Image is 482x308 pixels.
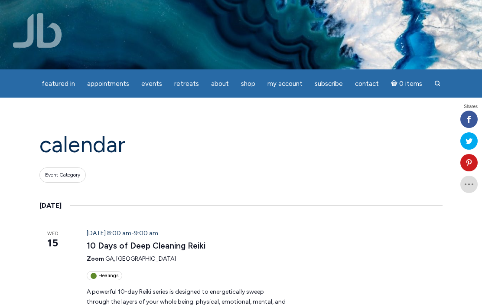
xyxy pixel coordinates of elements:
span: Event Category [45,171,80,179]
span: 15 [39,236,66,250]
a: About [206,75,234,92]
a: Appointments [82,75,134,92]
a: Retreats [169,75,204,92]
a: Cart0 items [386,75,427,92]
span: Appointments [87,80,129,88]
span: [DATE] 8:00 am [87,229,131,237]
span: Shop [241,80,255,88]
span: My Account [267,80,303,88]
span: 0 items [399,81,422,87]
button: Event Category [39,167,86,183]
a: Contact [350,75,384,92]
span: Events [141,80,162,88]
span: Contact [355,80,379,88]
span: Subscribe [315,80,343,88]
a: My Account [262,75,308,92]
span: featured in [42,80,75,88]
div: Healings [87,271,122,280]
span: About [211,80,229,88]
span: Wed [39,230,66,238]
span: Zoom [87,255,104,262]
i: Cart [391,80,399,88]
span: GA, [GEOGRAPHIC_DATA] [105,255,176,262]
a: Events [136,75,167,92]
img: Jamie Butler. The Everyday Medium [13,13,62,48]
a: Shop [236,75,261,92]
h1: Calendar [39,132,443,157]
a: 10 Days of Deep Cleaning Reiki [87,241,205,251]
a: featured in [36,75,80,92]
a: Subscribe [309,75,348,92]
span: 9:00 am [134,229,158,237]
span: Retreats [174,80,199,88]
time: [DATE] [39,200,62,211]
span: Shares [464,105,478,109]
time: - [87,229,158,237]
